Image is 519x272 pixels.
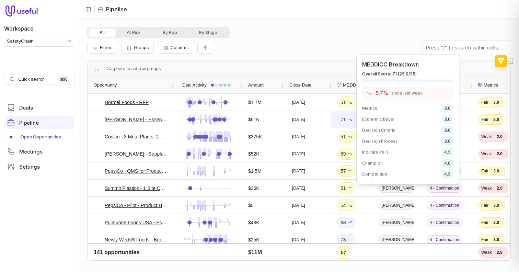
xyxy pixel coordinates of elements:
[481,220,488,225] span: Fair
[481,117,488,122] span: Fair
[18,77,48,82] span: Quick search...
[362,60,453,69] div: MEDDICC Breakdown
[491,253,502,260] span: 3.0
[341,150,352,158] div: 59
[491,202,502,209] span: 3.0
[379,201,414,210] span: [PERSON_NAME]
[494,133,505,140] span: 2.0
[134,45,149,50] span: Groups
[423,41,511,55] input: Press "/" to search within cells...
[100,45,113,50] span: Filters
[87,42,117,54] button: Filter Pipeline
[341,218,352,227] div: 63
[481,100,488,105] span: Fair
[341,115,352,124] div: 71
[481,237,488,242] span: Fair
[248,133,262,141] div: $375K
[292,254,305,260] time: [DATE]
[427,252,462,261] span: 4 - Confirmation
[89,29,116,37] button: All
[105,133,167,141] a: Costco - 3 Meat Plants, 2 Packing Plants
[248,253,262,261] div: $168K
[491,116,502,123] span: 3.0
[58,76,69,83] kbd: ⌘ K
[197,42,213,54] button: Collapse all rows
[341,236,352,244] div: 73
[491,99,502,106] span: 3.0
[481,134,492,139] span: Weak
[494,185,505,192] span: 2.0
[292,185,305,191] time: [DATE]
[105,150,167,158] a: [PERSON_NAME] - Supplier + Essentials
[379,218,414,227] span: [PERSON_NAME]
[441,104,453,113] span: 3.0
[341,253,352,261] div: 59
[427,218,462,227] span: 4 - Confirmation
[289,81,311,89] span: Close Date
[19,120,39,125] span: Pipeline
[121,42,153,54] button: Group Pipeline
[441,148,453,157] span: 4.5
[362,139,398,144] span: Decision Process
[484,81,498,89] span: Metrics
[94,81,117,89] span: Opportunity
[19,164,40,169] span: Settings
[362,150,388,155] span: Indicate Pain
[93,5,95,13] span: |
[441,126,453,135] span: 3.0
[105,65,161,73] span: Drag here to set row groups
[341,167,352,175] div: 57
[427,201,462,210] span: 4 - Confirmation
[171,45,189,50] span: Columns
[427,184,462,193] span: 4 - Confirmation
[105,115,167,124] a: [PERSON_NAME] - Essential (1->5 sites)
[292,237,305,242] time: [DATE]
[248,98,262,106] div: $1.7M
[248,201,254,209] div: $0
[481,254,488,260] span: Fair
[105,201,167,209] a: PepsiCo - Pilot - Product Hold
[19,149,43,154] span: Meetings
[481,185,492,191] span: Weak
[347,167,352,175] span: No change
[341,201,352,209] div: 54
[248,184,259,192] div: $36K
[379,235,414,244] span: [PERSON_NAME]
[4,116,75,129] a: Pipeline
[341,184,352,192] div: 51
[152,29,188,37] button: By Rep
[292,168,305,174] time: [DATE]
[4,145,75,158] a: Meetings
[362,172,387,177] span: Competition
[362,128,395,133] span: Decision Criteria
[341,98,352,106] div: 51
[116,29,152,37] button: At Risk
[292,134,305,139] time: [DATE]
[19,105,33,110] span: Deals
[441,170,453,179] span: 4.5
[379,184,414,193] span: [PERSON_NAME]
[158,42,193,54] button: Columns
[481,168,488,174] span: Fair
[491,219,502,226] span: 3.0
[347,236,352,244] span: No change
[362,161,383,166] span: Champion
[292,220,305,225] time: [DATE]
[105,184,167,192] a: Summit Plastics - 1 Site Core
[441,159,453,168] span: 4.0
[248,218,259,227] div: $48K
[4,132,75,143] a: Open Opportunities
[292,100,305,105] time: [DATE]
[105,65,161,73] div: Row Groups
[362,106,377,111] span: Metrics
[441,115,453,124] span: 3.0
[105,167,167,175] a: PepsiCo - QMS for Product Hold and CAPA - $2.2M
[105,98,149,106] a: Hormel Foods - RFP
[248,115,259,124] div: $61K
[481,203,488,208] span: Fair
[427,235,462,244] span: 4 - Confirmation
[4,24,34,33] label: Workspace
[105,236,167,244] a: Newly Weds® Foods - Broadview Facility Essential
[391,91,423,96] span: since last week
[105,253,167,261] a: Ready Foods - Essentials (4 Sites), Supplier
